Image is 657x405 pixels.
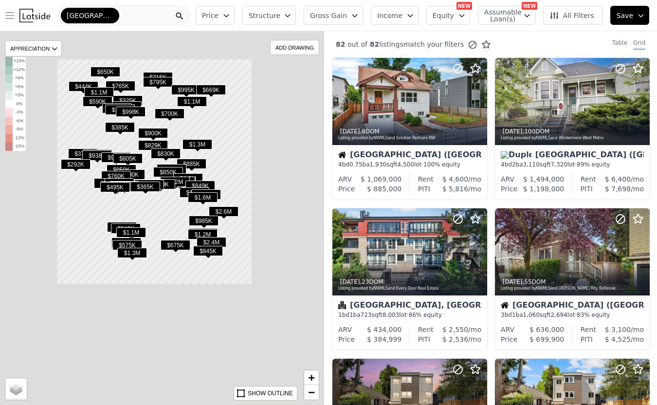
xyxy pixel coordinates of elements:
[196,6,235,25] button: Price
[593,184,644,194] div: /mo
[102,103,132,117] div: $1.0M
[130,182,160,196] div: $365K
[338,286,482,292] div: Listing provided by NWMLS and Every Door Real Estate
[494,57,649,200] a: [DATE],100DOMListing provided byNWMLSand Windermere West MetroDuplex[GEOGRAPHIC_DATA] ([GEOGRAPHI...
[442,175,468,183] span: $ 4,600
[13,125,26,134] td: -9%
[501,286,645,292] div: Listing provided by NWMLS and [PERSON_NAME] Rlty Bellevue
[5,40,62,56] div: APPRECIATION
[106,81,135,95] div: $765K
[138,140,168,150] span: $829K
[596,325,644,334] div: /mo
[304,385,319,400] a: Zoom out
[340,128,360,135] time: 2025-08-23 23:04
[549,11,594,20] span: All Filters
[83,149,112,160] span: $1.2M
[109,181,139,195] div: $725K
[160,177,190,187] span: $1.2M
[138,140,168,154] div: $829K
[157,164,186,174] span: $999K
[100,182,130,192] span: $495K
[605,175,631,183] span: $ 6,400
[418,334,430,344] div: PITI
[501,174,514,184] div: ARV
[111,238,141,252] div: $445K
[160,177,190,191] div: $1.2M
[116,107,146,117] span: $998K
[157,164,186,178] div: $999K
[434,325,481,334] div: /mo
[101,171,131,185] div: $760K
[173,173,203,187] div: $1.3M
[13,142,26,151] td: -15%
[340,278,360,285] time: 2025-08-22 01:00
[433,11,454,20] span: Equity
[383,312,399,318] span: 8,003
[84,87,114,101] div: $1.1M
[113,95,143,110] div: $325K
[501,128,645,135] div: , 100 DOM
[91,67,120,77] span: $650K
[484,9,515,22] span: Assumable Loan(s)
[155,109,184,123] div: $700K
[105,178,134,188] span: $1.2M
[501,301,509,309] img: House
[112,240,142,250] span: $575K
[610,6,649,25] button: Save
[209,206,238,217] span: $2.6M
[117,248,147,262] div: $1.3M
[523,175,565,183] span: $ 1,494,000
[581,184,593,194] div: PITI
[107,165,136,175] span: $850K
[105,122,135,132] span: $385K
[478,6,535,25] button: Assumable Loan(s)
[13,108,26,117] td: -3%
[191,189,221,200] span: $835K
[304,6,363,25] button: Gross Gain
[101,152,131,163] span: $900K
[146,179,175,189] span: $860K
[248,389,293,398] div: SHOW OUTLINE
[112,101,142,115] div: $1.8M
[189,216,219,226] span: $985K
[501,325,514,334] div: ARV
[113,153,143,167] div: $805K
[82,150,112,165] div: $938K
[106,81,135,91] span: $765K
[523,312,540,318] span: 1,060
[101,171,131,181] span: $760K
[501,151,644,161] div: [GEOGRAPHIC_DATA] ([GEOGRAPHIC_DATA])
[116,227,146,241] div: $1.1M
[501,184,517,194] div: Price
[310,11,347,20] span: Gross Gain
[501,301,644,311] div: [GEOGRAPHIC_DATA] ([GEOGRAPHIC_DATA])
[523,185,565,193] span: $ 1,198,000
[100,182,130,196] div: $495K
[171,85,201,99] div: $995K
[418,184,430,194] div: PITI
[173,173,203,184] span: $1.3M
[338,174,352,184] div: ARV
[336,40,345,48] span: 82
[13,100,26,109] td: 0%
[377,11,402,20] span: Income
[581,325,596,334] div: Rent
[361,312,372,318] span: 723
[367,335,401,343] span: $ 384,999
[304,370,319,385] a: Zoom in
[338,334,355,344] div: Price
[161,240,190,250] span: $675K
[550,161,567,168] span: 7,320
[503,128,523,135] time: 2025-08-22 20:38
[581,174,596,184] div: Rent
[94,178,124,192] div: $725K
[94,178,124,188] span: $725K
[418,174,434,184] div: Rent
[501,311,644,319] div: 3 bd 1 ba sqft lot · 83% equity
[430,184,481,194] div: /mo
[605,335,631,343] span: $ 4,525
[338,135,482,141] div: Listing provided by NWMLS and Solution Partners NW
[177,96,207,107] span: $1.1M
[68,148,98,163] div: $375K
[143,77,173,87] span: $795K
